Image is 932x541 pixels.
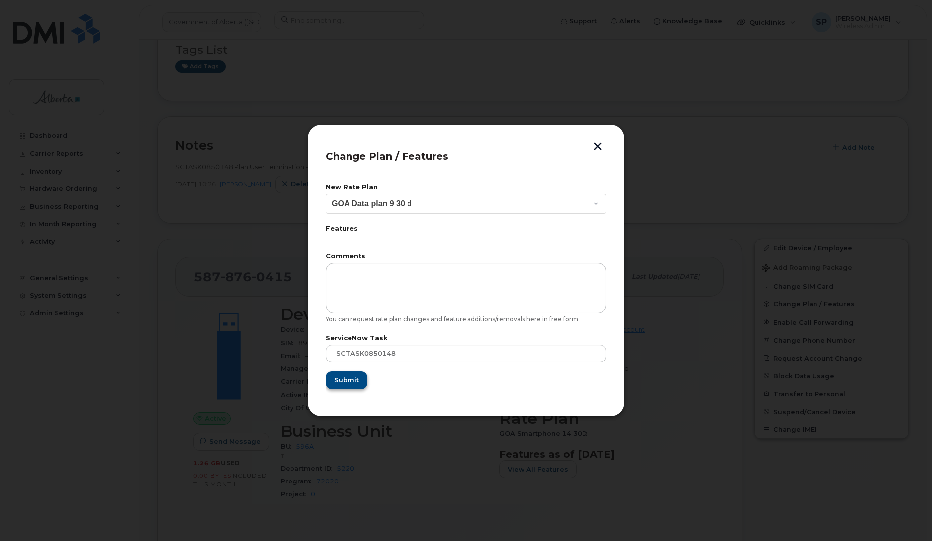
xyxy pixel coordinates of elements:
label: Features [326,226,606,232]
label: New Rate Plan [326,184,606,191]
label: Comments [326,253,606,260]
span: Submit [334,375,359,385]
button: Submit [326,371,367,389]
div: You can request rate plan changes and feature additions/removals here in free form [326,315,606,323]
span: Change Plan / Features [326,150,448,162]
label: ServiceNow Task [326,335,606,342]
